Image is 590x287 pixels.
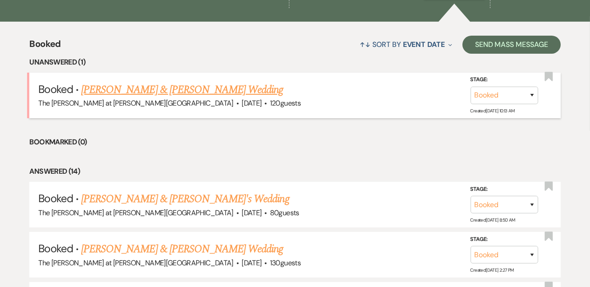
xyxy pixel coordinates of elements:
span: The [PERSON_NAME] at [PERSON_NAME][GEOGRAPHIC_DATA] [38,208,233,218]
span: Booked [38,82,73,96]
a: [PERSON_NAME] & [PERSON_NAME]'s Wedding [81,191,289,207]
button: Send Mass Message [462,36,561,54]
span: 130 guests [270,258,301,268]
span: Booked [38,241,73,255]
span: 120 guests [270,98,301,108]
span: [DATE] [242,208,261,218]
span: Booked [38,191,73,205]
a: [PERSON_NAME] & [PERSON_NAME] Wedding [81,82,283,98]
li: Bookmarked (0) [29,136,560,148]
span: ↑↓ [360,40,371,49]
span: The [PERSON_NAME] at [PERSON_NAME][GEOGRAPHIC_DATA] [38,98,233,108]
span: Created: [DATE] 8:50 AM [471,217,515,223]
span: [DATE] [242,98,261,108]
span: The [PERSON_NAME] at [PERSON_NAME][GEOGRAPHIC_DATA] [38,258,233,268]
span: Event Date [403,40,445,49]
button: Sort By Event Date [357,32,456,56]
span: Created: [DATE] 10:13 AM [471,108,515,114]
span: Booked [29,37,60,56]
li: Unanswered (1) [29,56,560,68]
label: Stage: [471,184,538,194]
span: 80 guests [270,208,299,218]
label: Stage: [471,75,538,85]
span: Created: [DATE] 2:27 PM [471,267,514,273]
li: Answered (14) [29,166,560,177]
span: [DATE] [242,258,261,268]
label: Stage: [471,235,538,245]
a: [PERSON_NAME] & [PERSON_NAME] Wedding [81,241,283,257]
